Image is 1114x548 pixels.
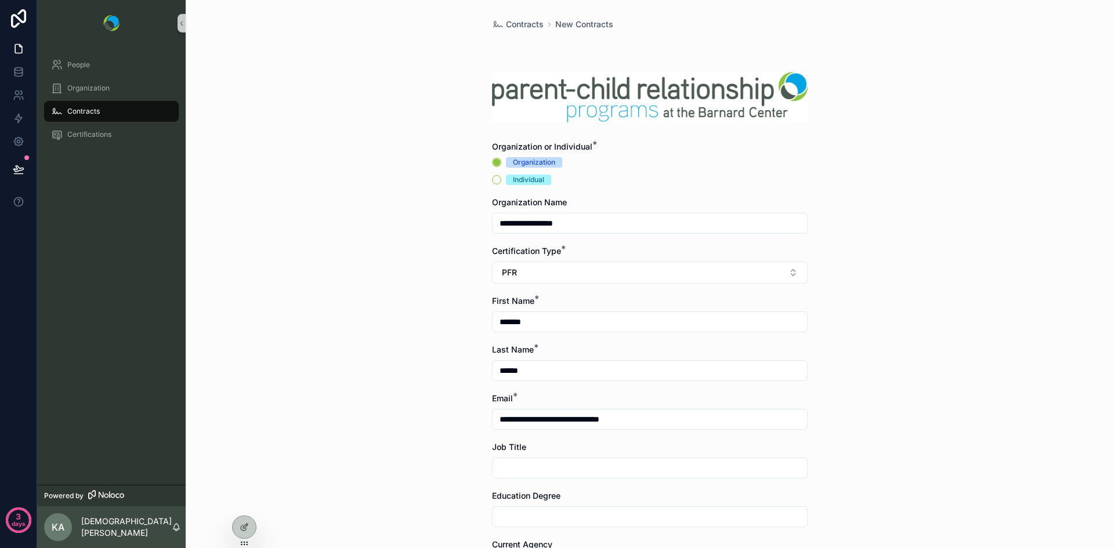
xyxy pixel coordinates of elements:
[67,84,110,93] span: Organization
[492,141,592,151] span: Organization or Individual
[513,175,544,185] div: Individual
[37,46,186,160] div: scrollable content
[492,296,534,306] span: First Name
[67,107,100,116] span: Contracts
[52,520,64,534] span: KA
[492,246,561,256] span: Certification Type
[16,511,21,522] p: 3
[103,15,120,31] img: App logo
[555,19,613,30] a: New Contracts
[513,157,555,168] div: Organization
[502,267,517,278] span: PFR
[67,60,90,70] span: People
[12,516,26,532] p: days
[44,55,179,75] a: People
[492,344,534,354] span: Last Name
[492,19,544,30] a: Contracts
[506,19,544,30] span: Contracts
[44,124,179,145] a: Certifications
[492,262,808,284] button: Select Button
[37,485,186,506] a: Powered by
[44,78,179,99] a: Organization
[81,516,172,539] p: [DEMOGRAPHIC_DATA][PERSON_NAME]
[492,72,808,122] img: 34220-UWparent.jpg
[492,491,560,500] span: Education Degree
[492,393,513,403] span: Email
[492,442,526,452] span: Job Title
[44,101,179,122] a: Contracts
[67,130,111,139] span: Certifications
[492,197,567,207] span: Organization Name
[44,491,84,500] span: Powered by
